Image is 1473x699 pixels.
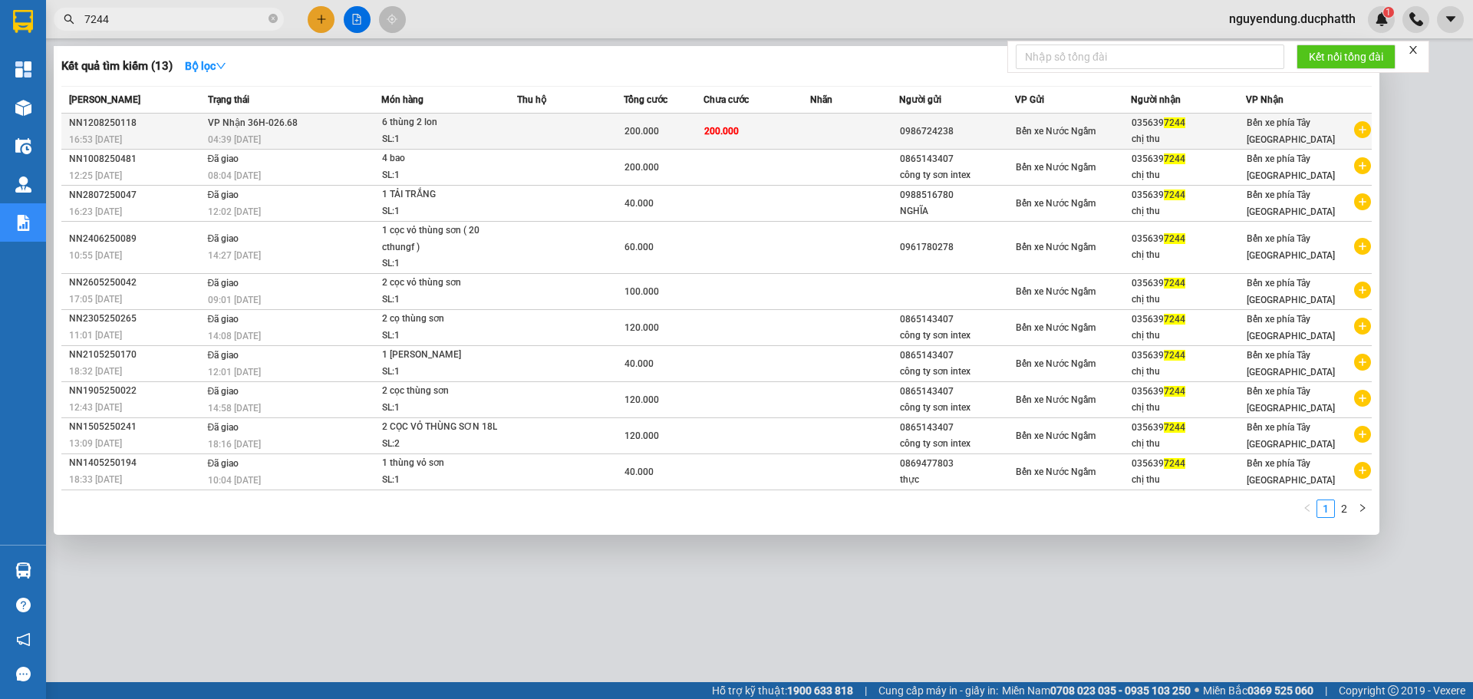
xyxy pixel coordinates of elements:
div: NN2105250170 [69,347,203,363]
span: Đã giao [208,386,239,397]
span: Bến xe phía Tây [GEOGRAPHIC_DATA] [1247,458,1335,486]
span: Kết nối tổng đài [1309,48,1383,65]
span: Đã giao [208,153,239,164]
div: công ty sơn intex [900,436,1014,452]
span: 09:01 [DATE] [208,295,261,305]
a: 2 [1336,500,1353,517]
div: SL: 1 [382,167,497,184]
span: 7244 [1164,190,1185,200]
span: 18:16 [DATE] [208,439,261,450]
div: chị thu [1132,131,1246,147]
span: plus-circle [1354,390,1371,407]
div: chị thu [1132,472,1246,488]
img: solution-icon [15,215,31,231]
span: Bến xe phía Tây [GEOGRAPHIC_DATA] [1247,190,1335,217]
div: 035639 [1132,348,1246,364]
span: Chưa cước [704,94,749,105]
span: 40.000 [624,467,654,477]
span: plus-circle [1354,318,1371,335]
li: Next Page [1353,500,1372,518]
span: Bến xe phía Tây [GEOGRAPHIC_DATA] [1247,386,1335,414]
div: SL: 2 [382,436,497,453]
a: 1 [1317,500,1334,517]
span: VP Nhận 36H-026.68 [208,117,298,128]
span: 11:01 [DATE] [69,330,122,341]
div: NGHĨA [900,203,1014,219]
span: 12:02 [DATE] [208,206,261,217]
img: warehouse-icon [15,100,31,116]
span: 16:53 [DATE] [69,134,122,145]
div: NN1905250022 [69,383,203,399]
div: 035639 [1132,151,1246,167]
span: 7244 [1164,233,1185,244]
span: 120.000 [624,394,659,405]
div: công ty sơn intex [900,364,1014,380]
span: message [16,667,31,681]
div: NN1505250241 [69,419,203,435]
div: 1 [PERSON_NAME] [382,347,497,364]
span: Bến xe Nước Ngầm [1016,358,1096,369]
span: 14:27 [DATE] [208,250,261,261]
li: 1 [1316,500,1335,518]
span: [PERSON_NAME] [69,94,140,105]
span: 7244 [1164,386,1185,397]
span: 12:25 [DATE] [69,170,122,181]
span: plus-circle [1354,193,1371,210]
span: question-circle [16,598,31,612]
div: 035639 [1132,275,1246,292]
div: chị thu [1132,167,1246,183]
h3: Kết quả tìm kiếm ( 13 ) [61,58,173,74]
span: Người gửi [899,94,941,105]
span: Bến xe Nước Ngầm [1016,430,1096,441]
span: 12:43 [DATE] [69,402,122,413]
div: 035639 [1132,384,1246,400]
span: Đã giao [208,314,239,325]
span: Bến xe Nước Ngầm [1016,286,1096,297]
span: plus-circle [1354,157,1371,174]
span: 7244 [1164,278,1185,289]
span: Bến xe phía Tây [GEOGRAPHIC_DATA] [1247,422,1335,450]
div: NN1208250118 [69,115,203,131]
span: 14:58 [DATE] [208,403,261,414]
div: 0986724238 [900,124,1014,140]
span: close-circle [269,14,278,23]
span: Bến xe phía Tây [GEOGRAPHIC_DATA] [1247,278,1335,305]
span: plus-circle [1354,282,1371,298]
span: Bến xe Nước Ngầm [1016,162,1096,173]
span: search [64,14,74,25]
div: SL: 1 [382,472,497,489]
span: Bến xe Nước Ngầm [1016,467,1096,477]
img: logo-vxr [13,10,33,33]
span: 200.000 [624,126,659,137]
div: chị thu [1132,364,1246,380]
span: 7244 [1164,350,1185,361]
div: SL: 1 [382,364,497,381]
span: plus-circle [1354,121,1371,138]
span: 7244 [1164,117,1185,128]
span: 18:32 [DATE] [69,366,122,377]
span: right [1358,503,1367,513]
div: 035639 [1132,456,1246,472]
span: Bến xe phía Tây [GEOGRAPHIC_DATA] [1247,153,1335,181]
span: Tổng cước [624,94,667,105]
button: left [1298,500,1316,518]
div: NN2305250265 [69,311,203,327]
div: 035639 [1132,187,1246,203]
span: VP Gửi [1015,94,1044,105]
div: SL: 1 [382,400,497,417]
div: công ty sơn intex [900,328,1014,344]
span: Bến xe Nước Ngầm [1016,198,1096,209]
img: warehouse-icon [15,176,31,193]
span: down [216,61,226,71]
span: 14:08 [DATE] [208,331,261,341]
div: 035639 [1132,312,1246,328]
div: 0961780278 [900,239,1014,256]
span: 40.000 [624,198,654,209]
div: chị thu [1132,247,1246,263]
span: 100.000 [624,286,659,297]
span: Đã giao [208,233,239,244]
span: Trạng thái [208,94,249,105]
div: 0865143407 [900,348,1014,364]
div: SL: 1 [382,328,497,345]
span: 10:04 [DATE] [208,475,261,486]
